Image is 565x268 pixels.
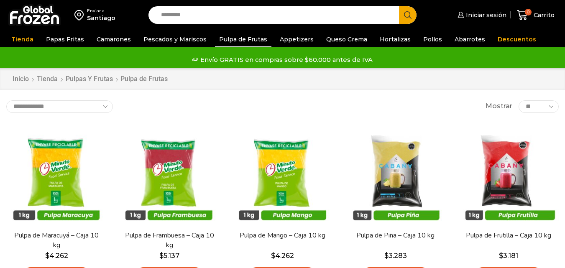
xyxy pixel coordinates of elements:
nav: Breadcrumb [12,74,168,84]
a: Inicio [12,74,29,84]
a: Papas Fritas [42,31,88,47]
a: Tienda [36,74,58,84]
a: Pulpa de Mango – Caja 10 kg [237,231,327,240]
span: Mostrar [486,102,512,111]
div: Santiago [87,14,115,22]
bdi: 4.262 [45,252,68,260]
a: Pulpa de Maracuyá – Caja 10 kg [11,231,102,250]
span: $ [159,252,164,260]
a: Pulpa de Frutas [215,31,271,47]
div: Enviar a [87,8,115,14]
span: 0 [525,9,532,15]
span: $ [499,252,503,260]
bdi: 3.283 [384,252,407,260]
a: Pescados y Mariscos [139,31,211,47]
h1: Pulpa de Frutas [120,75,168,83]
img: address-field-icon.svg [74,8,87,22]
a: Camarones [92,31,135,47]
a: 0 Carrito [515,5,557,25]
button: Search button [399,6,417,24]
a: Abarrotes [450,31,489,47]
span: Iniciar sesión [464,11,506,19]
a: Descuentos [493,31,540,47]
span: Carrito [532,11,555,19]
a: Iniciar sesión [455,7,506,23]
a: Pulpa de Piña – Caja 10 kg [350,231,441,240]
a: Pulpa de Frutilla – Caja 10 kg [463,231,554,240]
a: Queso Crema [322,31,371,47]
span: $ [384,252,389,260]
a: Pulpas y Frutas [65,74,113,84]
a: Appetizers [276,31,318,47]
span: $ [271,252,275,260]
a: Tienda [7,31,38,47]
select: Pedido de la tienda [6,100,113,113]
a: Hortalizas [376,31,415,47]
a: Pollos [419,31,446,47]
span: $ [45,252,49,260]
bdi: 4.262 [271,252,294,260]
bdi: 3.181 [499,252,518,260]
bdi: 5.137 [159,252,179,260]
a: Pulpa de Frambuesa – Caja 10 kg [124,231,215,250]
